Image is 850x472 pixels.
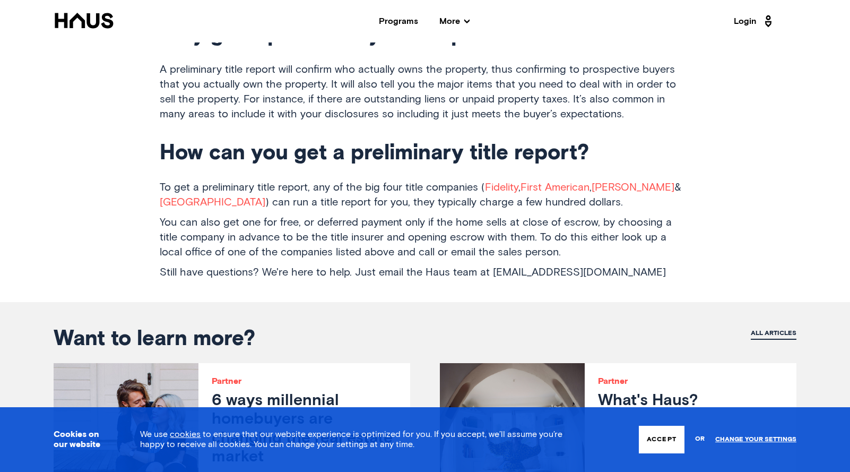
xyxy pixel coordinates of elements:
a: Fidelity [485,182,518,193]
p: A preliminary title report will confirm who actually owns the property, thus confirming to prospe... [160,62,690,122]
span: More [439,17,470,25]
a: Login [734,13,775,30]
a: [GEOGRAPHIC_DATA] [160,197,265,208]
a: cookies [170,430,201,439]
p: Partner [212,376,397,387]
h3: 6 ways millennial homebuyers are changing the real estate market [212,392,397,467]
a: Change your settings [715,436,796,443]
button: Accept [639,426,684,453]
p: Still have questions? We're here to help. Just email the Haus team at [EMAIL_ADDRESS][DOMAIN_NAME] [160,265,690,280]
h2: How can you get a preliminary title report? [160,143,690,164]
p: Partner [598,376,783,387]
a: All articles [751,329,796,340]
p: You can also get one for free, or deferred payment only if the home sells at close of escrow, by ... [160,215,690,260]
h3: What's Haus? [598,392,783,410]
span: We use to ensure that our website experience is optimized for you. If you accept, we’ll assume yo... [140,430,562,449]
a: First American [521,182,589,193]
a: Programs [379,17,418,25]
p: To get a preliminary title report, any of the big four title companies ( , , & ) can run a title ... [160,180,690,210]
span: Want to learn more? [54,329,255,350]
span: or [695,430,705,449]
h3: Cookies on our website [54,430,114,450]
a: [PERSON_NAME] [592,182,674,193]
